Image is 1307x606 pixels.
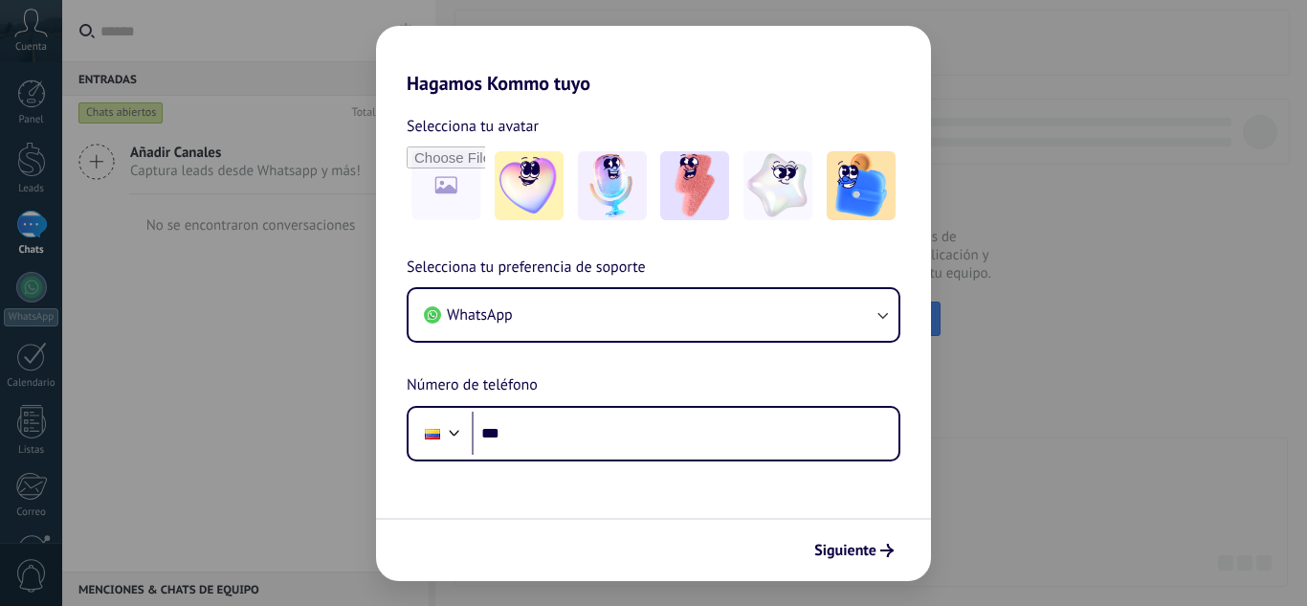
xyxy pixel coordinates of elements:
[827,151,896,220] img: -5.jpeg
[407,256,646,281] span: Selecciona tu preferencia de soporte
[447,305,513,325] span: WhatsApp
[814,544,876,557] span: Siguiente
[407,114,539,139] span: Selecciona tu avatar
[407,373,538,398] span: Número de teléfono
[578,151,647,220] img: -2.jpeg
[376,26,931,95] h2: Hagamos Kommo tuyo
[660,151,729,220] img: -3.jpeg
[495,151,564,220] img: -1.jpeg
[409,289,898,341] button: WhatsApp
[806,534,902,567] button: Siguiente
[743,151,812,220] img: -4.jpeg
[414,414,451,454] div: Colombia: + 57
